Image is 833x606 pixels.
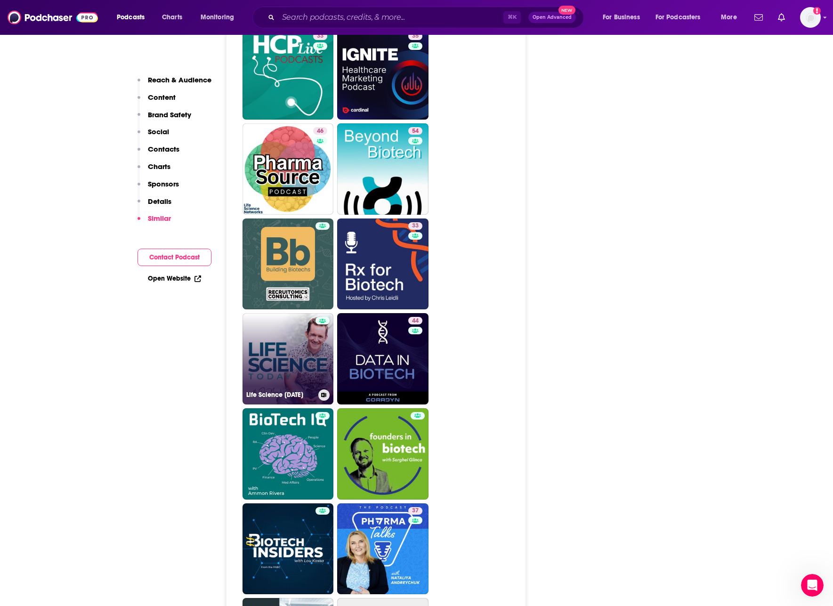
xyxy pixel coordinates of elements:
button: open menu [110,10,157,25]
span: Logged in as BRob-Method [800,7,821,28]
span: 44 [412,316,419,326]
a: 46 [313,127,327,135]
a: 33 [313,32,327,40]
p: Content [148,93,176,102]
a: 44 [408,317,422,324]
a: 35 [337,29,429,120]
span: For Podcasters [655,11,701,24]
span: New [558,6,575,15]
a: Charts [156,10,188,25]
a: Open Website [148,275,201,283]
button: Details [137,197,171,214]
button: Sponsors [137,179,179,197]
p: Social [148,127,169,136]
span: For Business [603,11,640,24]
a: 54 [408,127,422,135]
button: open menu [714,10,749,25]
button: Open AdvancedNew [528,12,576,23]
p: Reach & Audience [148,75,211,84]
input: Search podcasts, credits, & more... [278,10,503,25]
p: Details [148,197,171,206]
span: 46 [317,127,323,136]
button: open menu [596,10,652,25]
span: 54 [412,127,419,136]
a: Show notifications dropdown [751,9,767,25]
h3: Life Science [DATE] [246,391,315,399]
a: 33 [337,218,429,310]
img: User Profile [800,7,821,28]
a: Show notifications dropdown [774,9,789,25]
span: 33 [412,221,419,231]
button: Social [137,127,169,145]
a: Life Science [DATE] [243,313,334,404]
a: 37 [337,503,429,595]
p: Brand Safety [148,110,191,119]
p: Contacts [148,145,179,154]
span: 37 [412,506,419,516]
a: 46 [243,123,334,215]
a: 33 [243,29,334,120]
span: ⌘ K [503,11,521,24]
button: Contacts [137,145,179,162]
span: Charts [162,11,182,24]
a: 35 [408,32,422,40]
span: 33 [317,32,323,41]
p: Charts [148,162,170,171]
button: open menu [649,10,714,25]
span: Podcasts [117,11,145,24]
span: More [721,11,737,24]
button: Contact Podcast [137,249,211,266]
a: 54 [337,123,429,215]
iframe: Intercom live chat [801,574,824,597]
svg: Add a profile image [813,7,821,15]
div: Search podcasts, credits, & more... [261,7,593,28]
a: 33 [408,222,422,230]
span: Monitoring [201,11,234,24]
button: Similar [137,214,171,231]
button: Content [137,93,176,110]
p: Sponsors [148,179,179,188]
span: Open Advanced [533,15,572,20]
a: 37 [408,507,422,515]
img: Podchaser - Follow, Share and Rate Podcasts [8,8,98,26]
button: Brand Safety [137,110,191,128]
button: Reach & Audience [137,75,211,93]
span: 35 [412,32,419,41]
button: Show profile menu [800,7,821,28]
a: 44 [337,313,429,404]
button: Charts [137,162,170,179]
p: Similar [148,214,171,223]
button: open menu [194,10,246,25]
